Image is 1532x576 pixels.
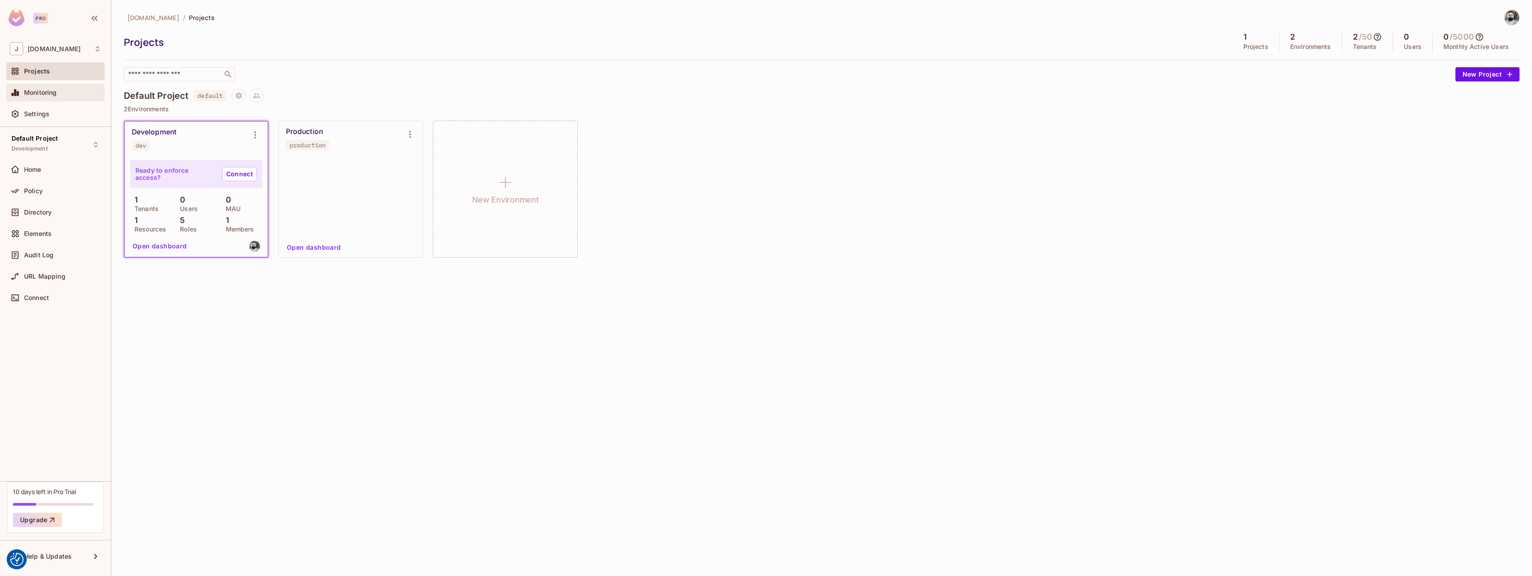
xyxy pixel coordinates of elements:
[283,240,345,255] button: Open dashboard
[175,226,197,233] p: Roles
[1443,32,1449,41] h5: 0
[10,42,23,55] span: J
[135,142,146,149] div: dev
[10,553,24,566] button: Consent Preferences
[130,226,166,233] p: Resources
[1353,32,1358,41] h5: 2
[1443,43,1509,50] p: Monthly Active Users
[130,195,138,204] p: 1
[24,187,43,195] span: Policy
[24,230,52,237] span: Elements
[1353,43,1377,50] p: Tenants
[401,126,419,143] button: Environment settings
[175,205,198,212] p: Users
[289,142,326,149] div: production
[124,36,1228,49] div: Projects
[24,273,65,280] span: URL Mapping
[1243,43,1268,50] p: Projects
[12,145,48,152] span: Development
[183,13,185,22] li: /
[24,166,41,173] span: Home
[24,553,72,560] span: Help & Updates
[1455,67,1520,81] button: New Project
[24,294,49,301] span: Connect
[221,226,254,233] p: Members
[24,110,49,118] span: Settings
[12,135,58,142] span: Default Project
[1243,32,1247,41] h5: 1
[175,216,185,225] p: 5
[124,90,188,101] h4: Default Project
[135,167,215,181] p: Ready to enforce access?
[232,93,246,101] span: Project settings
[1290,32,1295,41] h5: 2
[249,241,260,252] img: sam.armitt-fior@journey.travel
[124,105,1520,113] p: 2 Environments
[132,128,176,137] div: Development
[24,251,53,259] span: Audit Log
[221,205,240,212] p: MAU
[24,68,50,75] span: Projects
[1290,43,1331,50] p: Environments
[1359,32,1372,41] h5: / 50
[1504,10,1519,25] img: Sam Armitt-Fior
[286,127,323,136] div: Production
[472,193,539,207] h1: New Environment
[222,167,257,181] a: Connect
[1404,32,1409,41] h5: 0
[130,216,138,225] p: 1
[28,45,81,53] span: Workspace: journey.travel
[194,90,226,101] span: default
[8,10,24,26] img: SReyMgAAAABJRU5ErkJggg==
[130,205,159,212] p: Tenants
[189,13,215,22] span: Projects
[33,13,48,24] div: Pro
[13,487,76,496] div: 10 days left in Pro Trial
[24,209,52,216] span: Directory
[1450,32,1474,41] h5: / 5000
[246,126,264,144] button: Environment settings
[1404,43,1422,50] p: Users
[221,216,229,225] p: 1
[10,553,24,566] img: Revisit consent button
[129,239,191,253] button: Open dashboard
[13,513,62,527] button: Upgrade
[127,13,179,22] span: [DOMAIN_NAME]
[221,195,231,204] p: 0
[175,195,185,204] p: 0
[24,89,57,96] span: Monitoring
